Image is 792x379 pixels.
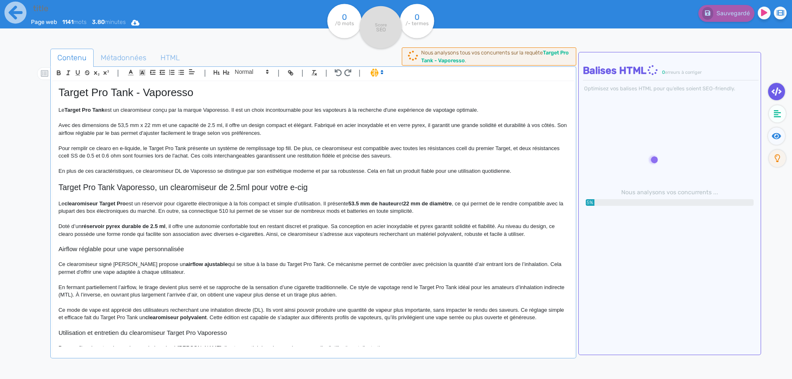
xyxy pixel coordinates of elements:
[59,122,568,137] p: Avec des dimensions de 53,5 mm x 22 mm et une capacité de 2.5 ml, il offre un design compact et é...
[698,5,754,22] button: Sauvegardé
[81,223,165,229] strong: réservoir pyrex durable de 2.5 ml
[583,85,759,92] div: Optimisez vos balises HTML pour qu’elles soient SEO-friendly.
[59,200,568,215] p: Le est un réservoir pour cigarette électronique à la fois compact et simple d’utilisation. Il pré...
[59,329,568,337] h3: Utilisation et entretien du clearomiseur Target Pro Vaporesso
[665,70,702,75] span: erreurs à corriger
[583,65,759,77] h4: Balises HTML
[586,199,594,206] span: 5%
[153,49,187,67] a: HTML
[59,223,568,238] p: Doté d’un , il offre une autonomie confortable tout en restant discret et pratique. Sa conception...
[403,200,452,207] strong: 22 mm de diamètre
[325,67,327,78] span: |
[186,67,198,77] span: Aligment
[204,67,206,78] span: |
[92,19,126,26] span: minutes
[405,21,429,26] tspan: /- termes
[62,19,87,26] span: mots
[349,200,399,207] strong: 53.5 mm de hauteur
[367,68,386,78] span: I.Assistant
[186,261,228,267] strong: airflow ajustable
[31,2,269,15] input: title
[342,12,347,22] tspan: 0
[59,106,568,114] p: Le est un clearomiseur conçu par la marque Vaporesso. Il est un choix incontournable pour les vap...
[662,70,665,75] span: 0
[59,183,568,192] h2: Target Pro Tank Vaporesso, un clearomiseur de 2.5ml pour votre e-cig
[421,49,571,64] div: Nous analysons tous vos concurrents sur la requête .
[117,67,119,78] span: |
[59,344,568,352] p: Pour profiter de votre clearomiseur subohm signé [PERSON_NAME], il est essentiel de suivre quelqu...
[717,10,750,17] span: Sauvegardé
[59,245,568,253] h3: Airflow réglable pour une vape personnalisée
[64,107,104,113] strong: Target Pro Tank
[59,86,568,99] h1: Target Pro Tank - Vaporesso
[59,145,568,160] p: Pour remplir ce clearo en e-liquide, le Target Pro Tank présente un système de remplissage top fi...
[376,26,386,33] tspan: SEO
[278,67,280,78] span: |
[59,284,568,299] p: En fermant partiellement l’airflow, le tirage devient plus serré et se rapproche de la sensation ...
[335,21,354,26] tspan: /0 mots
[59,167,568,175] p: En plus de ces caractéristiques, ce clearomiseur DL de Vaporesso se distingue par son esthétique ...
[92,19,105,26] b: 3.80
[59,306,568,322] p: Ce mode de vape est apprécié des utilisateurs recherchant une inhalation directe (DL). Ils vont a...
[358,67,361,78] span: |
[31,19,57,26] span: Page web
[50,49,94,67] a: Contenu
[415,12,420,22] tspan: 0
[302,67,304,78] span: |
[586,189,753,196] h6: Nous analysons vos concurrents ...
[51,47,93,69] span: Contenu
[375,22,387,28] tspan: Score
[145,314,207,320] strong: clearomiseur polyvalent
[64,200,126,207] strong: clearomiseur Target Pro
[94,47,153,69] span: Métadonnées
[62,19,73,26] b: 1141
[94,49,153,67] a: Métadonnées
[59,261,568,276] p: Ce clearomiseur signé [PERSON_NAME] propose un qui se situe à la base du Target Pro Tank. Ce méca...
[154,47,186,69] span: HTML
